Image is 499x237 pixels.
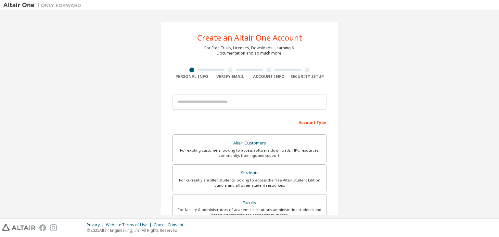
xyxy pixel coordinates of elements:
img: instagram.svg [50,224,57,231]
div: Faculty [177,198,322,207]
div: Altair Customers [177,139,322,148]
img: facebook.svg [39,224,46,231]
div: Privacy [87,222,106,228]
div: Cookie Consent [154,222,187,228]
div: Security Setup [288,74,327,79]
div: Create an Altair One Account [197,34,302,42]
img: altair_logo.svg [2,224,35,231]
div: Students [177,168,322,178]
div: Personal Info [173,74,211,79]
img: Altair One [3,2,84,8]
div: Account Type [173,117,326,127]
div: For currently enrolled students looking to access the free Altair Student Edition bundle and all ... [177,178,322,188]
div: Website Terms of Use [106,222,154,228]
div: For Free Trials, Licenses, Downloads, Learning & Documentation and so much more. [204,45,295,56]
div: For faculty & administrators of academic institutions administering students and accessing softwa... [177,207,322,218]
p: © 2025 Altair Engineering, Inc. All Rights Reserved. [87,228,187,233]
div: For existing customers looking to access software downloads, HPC resources, community, trainings ... [177,148,322,158]
div: Account Info [249,74,288,79]
div: Verify Email [211,74,250,79]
